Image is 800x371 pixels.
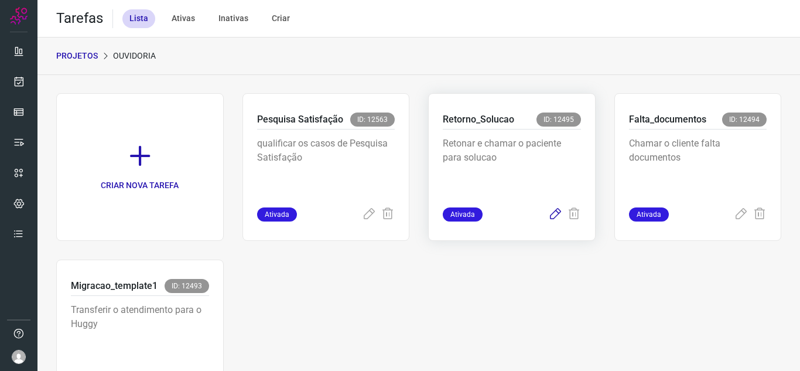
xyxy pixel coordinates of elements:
[165,279,209,293] span: ID: 12493
[165,9,202,28] div: Ativas
[350,113,395,127] span: ID: 12563
[122,9,155,28] div: Lista
[101,179,179,192] p: CRIAR NOVA TAREFA
[56,93,224,241] a: CRIAR NOVA TAREFA
[443,137,581,195] p: Retonar e chamar o paciente para solucao
[629,113,706,127] p: Falta_documentos
[56,50,98,62] p: PROJETOS
[257,113,343,127] p: Pesquisa Satisfação
[443,113,514,127] p: Retorno_Solucao
[211,9,255,28] div: Inativas
[443,207,483,222] span: Ativada
[257,207,297,222] span: Ativada
[71,279,158,293] p: Migracao_template1
[12,350,26,364] img: avatar-user-boy.jpg
[536,113,581,127] span: ID: 12495
[722,113,767,127] span: ID: 12494
[265,9,297,28] div: Criar
[10,7,28,25] img: Logo
[257,137,395,195] p: qualificar os casos de Pesquisa Satisfação
[629,137,767,195] p: Chamar o cliente falta documentos
[56,10,103,27] h2: Tarefas
[629,207,669,222] span: Ativada
[71,303,209,362] p: Transferir o atendimento para o Huggy
[113,50,156,62] p: Ouvidoria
